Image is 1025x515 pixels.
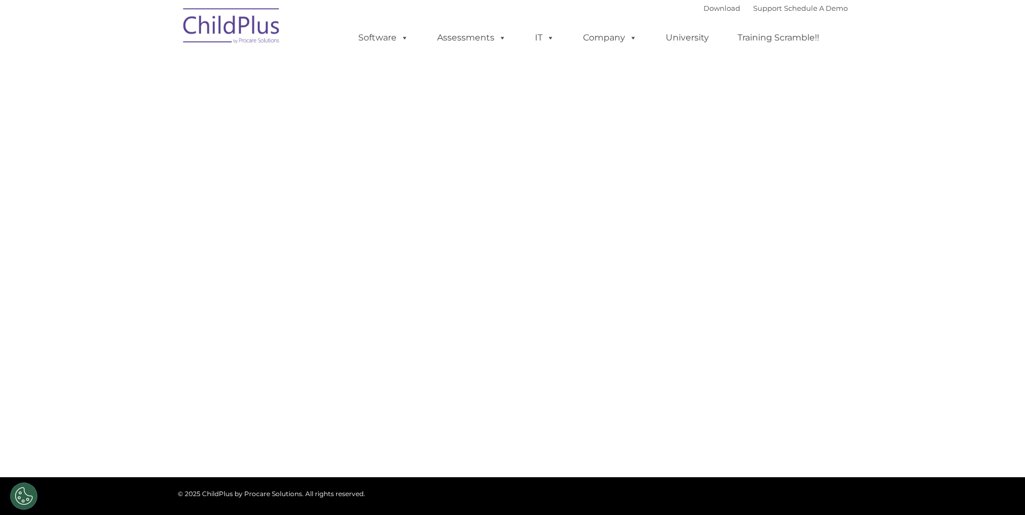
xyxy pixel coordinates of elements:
[426,27,517,49] a: Assessments
[178,1,286,55] img: ChildPlus by Procare Solutions
[186,188,840,269] iframe: Form 0
[727,27,830,49] a: Training Scramble!!
[704,4,848,12] font: |
[753,4,782,12] a: Support
[347,27,419,49] a: Software
[784,4,848,12] a: Schedule A Demo
[10,483,37,510] button: Cookies Settings
[704,4,740,12] a: Download
[524,27,565,49] a: IT
[655,27,720,49] a: University
[178,490,365,498] span: © 2025 ChildPlus by Procare Solutions. All rights reserved.
[572,27,648,49] a: Company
